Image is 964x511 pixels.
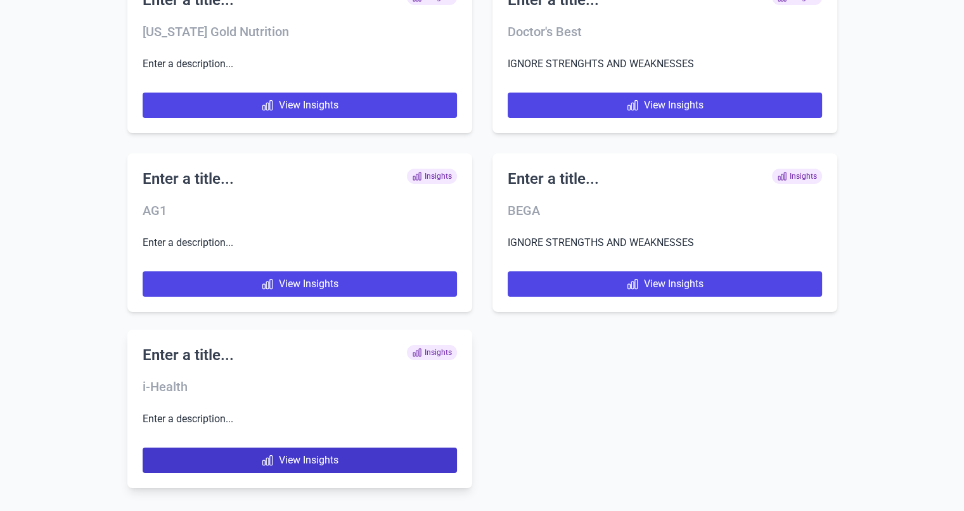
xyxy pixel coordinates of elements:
span: Insights [772,169,822,184]
h2: Enter a title... [508,169,599,189]
p: IGNORE STRENGHTS AND WEAKNESSES [508,56,822,72]
a: View Insights [143,93,457,118]
h3: Doctor's Best [508,23,822,41]
h3: BEGA [508,202,822,219]
a: View Insights [143,271,457,297]
a: View Insights [143,448,457,473]
p: Enter a description... [143,56,457,72]
h2: Enter a title... [143,345,234,365]
a: View Insights [508,93,822,118]
span: Insights [407,345,457,360]
h3: i-Health [143,378,457,396]
p: Enter a description... [143,235,457,251]
h3: [US_STATE] Gold Nutrition [143,23,457,41]
p: IGNORE STRENGTHS AND WEAKNESSES [508,235,822,251]
a: View Insights [508,271,822,297]
h2: Enter a title... [143,169,234,189]
p: Enter a description... [143,411,457,427]
h3: AG1 [143,202,457,219]
span: Insights [407,169,457,184]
